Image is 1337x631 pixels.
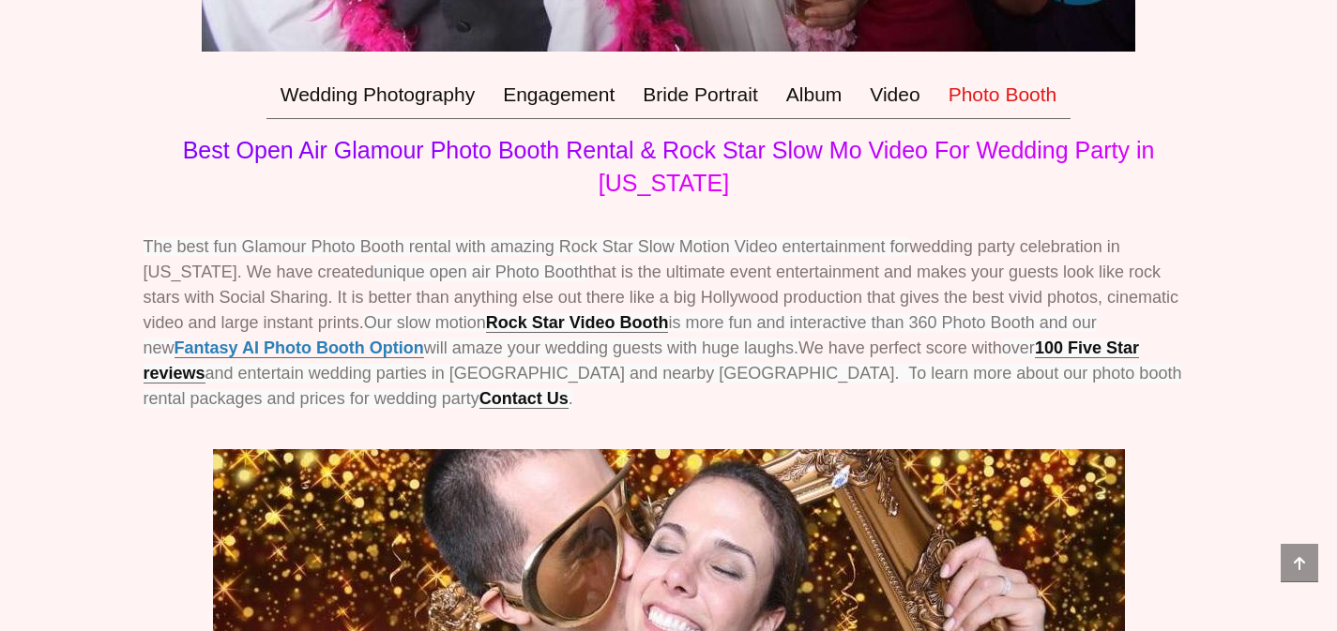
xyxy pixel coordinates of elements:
[856,70,934,119] a: Video
[479,389,569,409] a: Contact Us
[1002,338,1011,357] span: o
[183,137,1155,196] span: Best Open Air Glamour Photo Booth Rental & Rock Star Slow Mo Video For Wedding Party in [US_STATE]
[144,364,1182,408] span: o learn more about our photo booth rental packages and prices for wedding party
[374,263,588,281] span: unique open air Photo Booth
[266,70,489,119] a: Wedding Photography
[1011,338,1035,357] span: ver
[489,70,629,119] a: Engagement
[175,338,424,358] a: Fantasy AI Photo Booth Option
[205,364,918,383] span: and entertain wedding parties in [GEOGRAPHIC_DATA] and nearby [GEOGRAPHIC_DATA]. T
[569,389,573,408] span: .
[629,70,772,119] a: Bride Portrait
[486,313,669,333] a: Rock Star Video Booth
[772,70,857,119] a: Album
[144,237,910,256] span: The best fun Glamour Photo Booth rental with amazing Rock Star Slow Motion Video entertainment for
[934,70,1071,119] a: Photo Booth
[424,338,798,357] span: will amaze your wedding guests with huge laughs.
[144,234,1194,412] p: wedding party celebration in [US_STATE]. We have created that is the ultimate event entertainment...
[144,313,1097,357] span: Our slow motion is more fun and interactive than 360 Photo Booth and our new
[144,338,1139,383] a: 100 Five Star reviews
